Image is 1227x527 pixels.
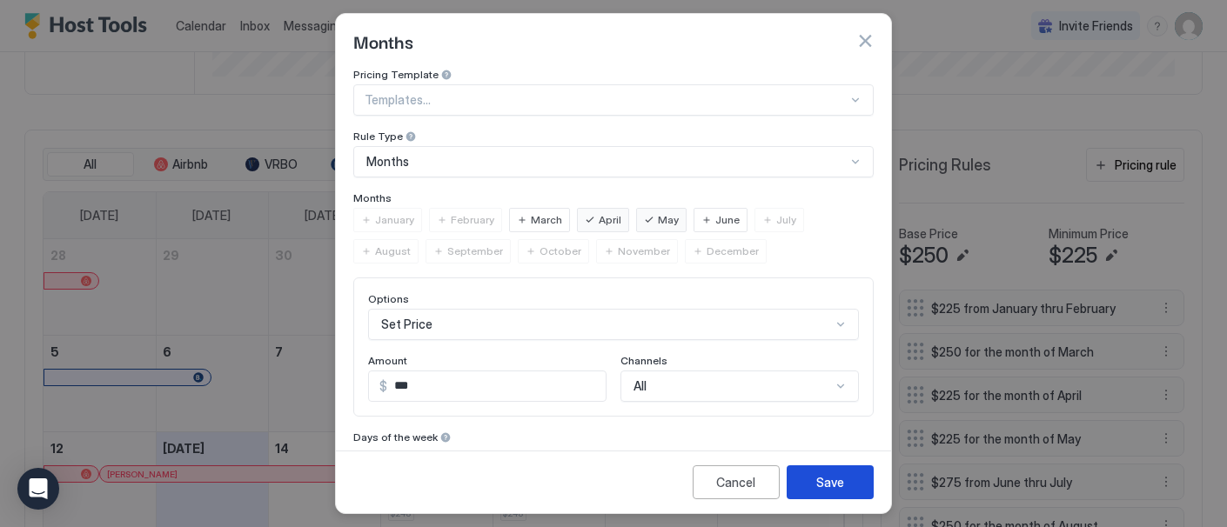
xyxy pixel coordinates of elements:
span: January [375,212,414,228]
span: Days of the week [353,430,438,444]
div: Open Intercom Messenger [17,468,59,510]
span: August [375,243,411,259]
span: September [447,243,503,259]
span: June [715,212,740,228]
span: May [658,212,679,228]
span: Months [353,28,413,54]
span: Set Price [381,317,432,332]
span: Months [353,191,392,204]
span: Channels [620,354,667,367]
span: Options [368,292,409,305]
span: July [776,212,796,228]
span: March [531,212,562,228]
span: $ [379,378,387,394]
div: Save [816,473,844,491]
span: December [707,243,759,259]
span: Months [366,154,409,170]
div: Cancel [717,473,756,491]
input: Input Field [387,371,606,401]
span: Amount [368,354,407,367]
span: All [634,378,647,394]
span: Pricing Template [353,68,439,81]
span: November [618,243,670,259]
span: Rule Type [353,130,403,143]
button: Cancel [693,465,780,499]
span: April [599,212,621,228]
button: Save [787,465,874,499]
span: February [451,212,494,228]
span: October [540,243,581,259]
